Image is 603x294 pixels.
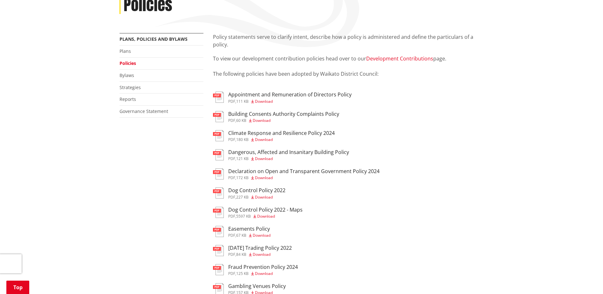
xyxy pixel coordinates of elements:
[228,130,335,136] h3: Climate Response and Resilience Policy 2024
[213,111,224,122] img: document-pdf.svg
[228,195,285,199] div: ,
[255,271,273,276] span: Download
[574,267,597,290] iframe: Messenger Launcher
[228,234,271,237] div: ,
[236,252,246,257] span: 84 KB
[236,271,249,276] span: 125 KB
[228,176,380,180] div: ,
[6,281,29,294] a: Top
[120,108,168,114] a: Governance Statement
[228,138,335,142] div: ,
[228,213,235,219] span: pdf
[213,187,224,199] img: document-pdf.svg
[213,149,224,160] img: document-pdf.svg
[213,168,380,180] a: Declaration on Open and Transparent Government Policy 2024 pdf,172 KB Download
[228,207,303,213] h3: Dog Control Policy 2022 - Maps
[213,245,224,256] img: document-pdf.svg
[255,194,273,200] span: Download
[255,137,273,142] span: Download
[236,213,251,219] span: 5597 KB
[213,33,484,48] p: Policy statements serve to clarify intent, describe how a policy is administered and define the p...
[253,252,271,257] span: Download
[366,55,433,62] a: Development Contributions
[228,118,235,123] span: pdf
[228,157,349,161] div: ,
[228,245,292,251] h3: [DATE] Trading Policy 2022
[213,130,224,141] img: document-pdf.svg
[228,92,352,98] h3: Appointment and Remuneration of Directors Policy
[213,111,339,122] a: Building Consents Authority Complaints Policy pdf,60 KB Download
[213,92,224,103] img: document-pdf.svg
[228,119,339,122] div: ,
[236,118,246,123] span: 60 KB
[253,118,271,123] span: Download
[228,187,285,193] h3: Dog Control Policy 2022
[228,272,298,276] div: ,
[228,226,271,232] h3: Easements Policy
[213,207,224,218] img: document-pdf.svg
[228,111,339,117] h3: Building Consents Authority Complaints Policy
[120,72,134,78] a: Bylaws
[213,168,224,179] img: document-pdf.svg
[213,92,352,103] a: Appointment and Remuneration of Directors Policy pdf,111 KB Download
[213,245,292,256] a: [DATE] Trading Policy 2022 pdf,84 KB Download
[236,137,249,142] span: 180 KB
[213,264,224,275] img: document-pdf.svg
[120,60,136,66] a: Policies
[120,48,131,54] a: Plans
[213,187,285,199] a: Dog Control Policy 2022 pdf,227 KB Download
[257,213,275,219] span: Download
[213,264,298,276] a: Fraud Prevention Policy 2024 pdf,125 KB Download
[120,36,188,42] a: Plans, policies and bylaws
[253,233,271,238] span: Download
[228,194,235,200] span: pdf
[228,214,303,218] div: ,
[255,156,273,161] span: Download
[120,96,136,102] a: Reports
[228,137,235,142] span: pdf
[228,175,235,180] span: pdf
[228,168,380,174] h3: Declaration on Open and Transparent Government Policy 2024
[236,99,249,104] span: 111 KB
[236,233,246,238] span: 67 KB
[120,84,141,90] a: Strategies
[213,55,484,85] p: To view our development contribution policies head over to our page. The following policies have ...
[255,99,273,104] span: Download
[255,175,273,180] span: Download
[228,156,235,161] span: pdf
[228,283,286,289] h3: Gambling Venues Policy
[213,226,271,237] a: Easements Policy pdf,67 KB Download
[228,99,235,104] span: pdf
[228,233,235,238] span: pdf
[213,130,335,142] a: Climate Response and Resilience Policy 2024 pdf,180 KB Download
[228,253,292,256] div: ,
[213,149,349,161] a: Dangerous, Affected and Insanitary Building Policy pdf,121 KB Download
[213,207,303,218] a: Dog Control Policy 2022 - Maps pdf,5597 KB Download
[228,252,235,257] span: pdf
[228,149,349,155] h3: Dangerous, Affected and Insanitary Building Policy
[236,194,249,200] span: 227 KB
[213,226,224,237] img: document-pdf.svg
[236,156,249,161] span: 121 KB
[236,175,249,180] span: 172 KB
[228,100,352,103] div: ,
[228,271,235,276] span: pdf
[228,264,298,270] h3: Fraud Prevention Policy 2024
